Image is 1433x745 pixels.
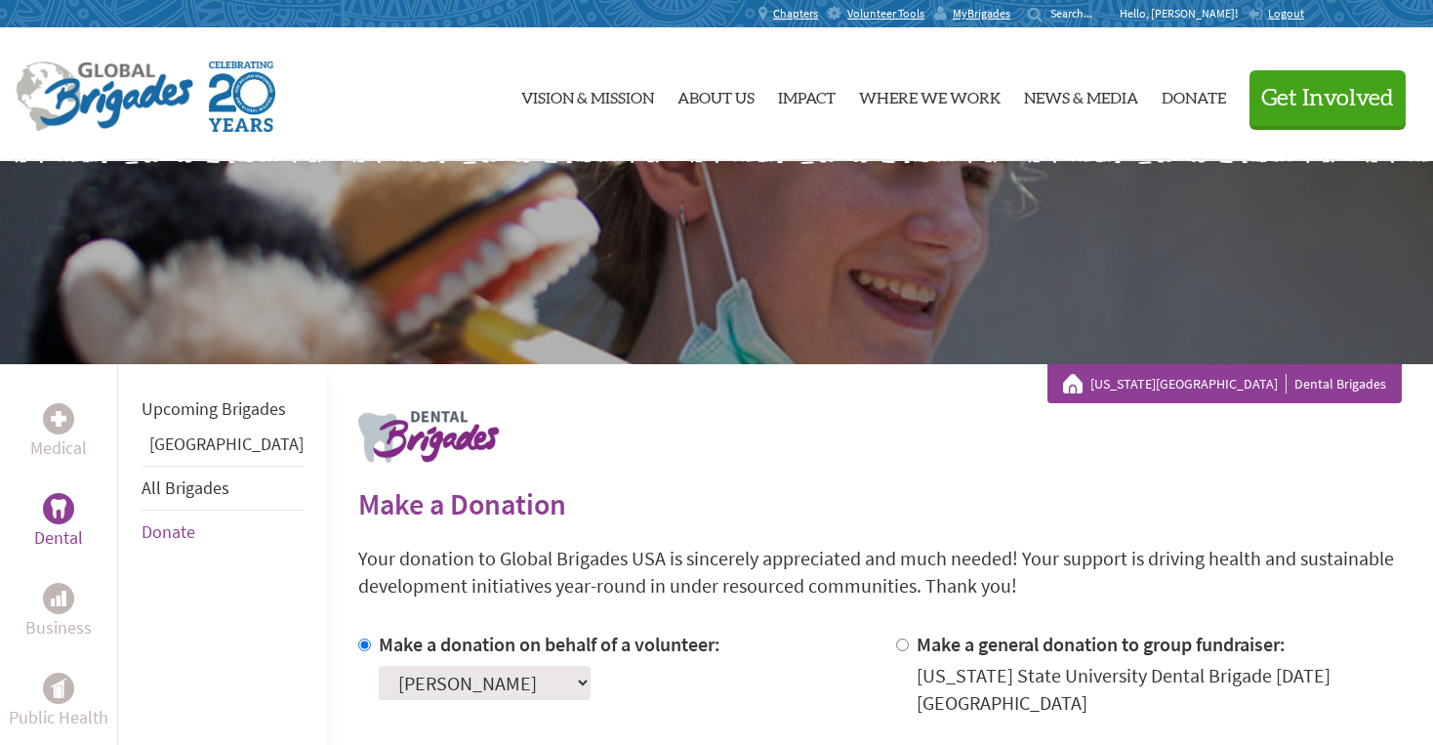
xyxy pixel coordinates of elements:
a: Public HealthPublic Health [9,673,108,731]
span: Volunteer Tools [847,6,924,21]
img: logo-dental.png [358,411,499,463]
a: [GEOGRAPHIC_DATA] [149,433,304,455]
li: Donate [142,511,304,554]
a: News & Media [1024,44,1138,145]
img: Business [51,591,66,606]
li: All Brigades [142,466,304,511]
img: Medical [51,411,66,427]
h2: Make a Donation [358,486,1402,521]
p: Business [25,614,92,642]
li: Upcoming Brigades [142,388,304,431]
li: Guatemala [142,431,304,466]
a: All Brigades [142,476,229,499]
p: Dental [34,524,83,552]
a: About Us [677,44,755,145]
span: Chapters [773,6,818,21]
div: Dental [43,493,74,524]
p: Hello, [PERSON_NAME]! [1120,6,1248,21]
input: Search... [1050,6,1106,21]
a: DentalDental [34,493,83,552]
a: Vision & Mission [521,44,654,145]
label: Make a general donation to group fundraiser: [917,632,1286,656]
div: [US_STATE] State University Dental Brigade [DATE] [GEOGRAPHIC_DATA] [917,662,1403,717]
img: Public Health [51,679,66,698]
div: Business [43,583,74,614]
a: Upcoming Brigades [142,397,286,420]
span: Get Involved [1261,87,1394,110]
img: Global Brigades Logo [16,62,193,132]
div: Public Health [43,673,74,704]
a: [US_STATE][GEOGRAPHIC_DATA] [1090,374,1287,393]
img: Global Brigades Celebrating 20 Years [209,62,275,132]
p: Your donation to Global Brigades USA is sincerely appreciated and much needed! Your support is dr... [358,545,1402,600]
button: Get Involved [1249,70,1406,126]
a: BusinessBusiness [25,583,92,642]
a: Where We Work [859,44,1001,145]
label: Make a donation on behalf of a volunteer: [379,632,720,656]
span: Logout [1268,6,1304,21]
a: Logout [1248,6,1304,21]
p: Public Health [9,704,108,731]
a: Impact [778,44,836,145]
div: Medical [43,403,74,435]
p: Medical [30,435,87,462]
span: MyBrigades [953,6,1010,21]
a: Donate [1162,44,1226,145]
a: MedicalMedical [30,403,87,462]
img: Dental [51,499,66,517]
a: Donate [142,520,195,543]
div: Dental Brigades [1063,374,1386,393]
